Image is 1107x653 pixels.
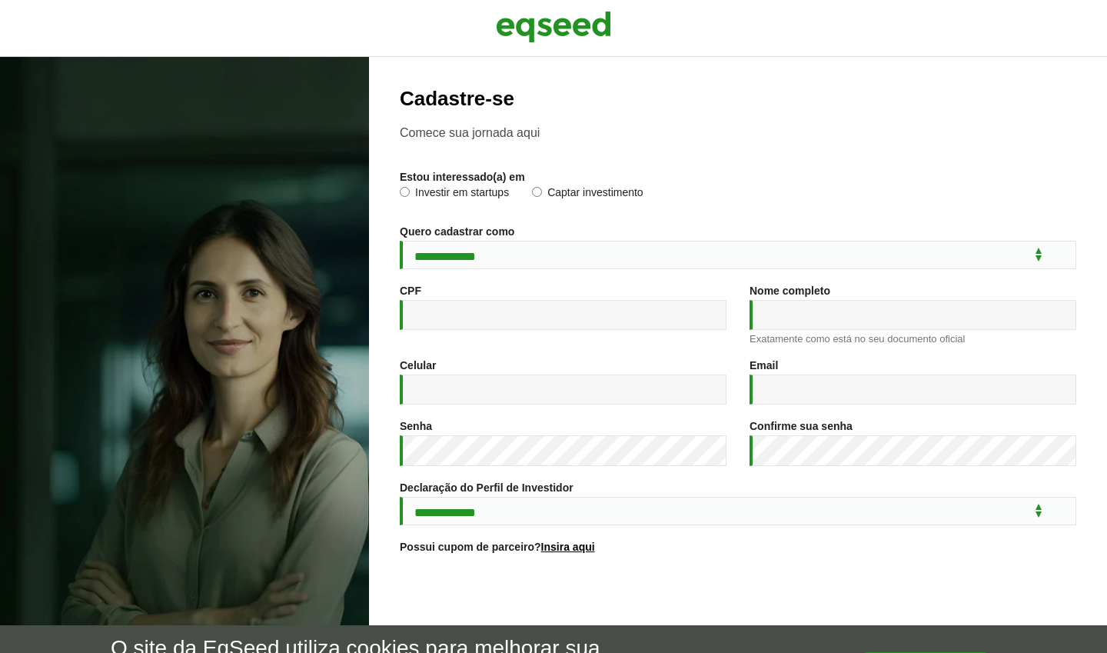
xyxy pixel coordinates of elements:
input: Captar investimento [532,187,542,197]
label: Possui cupom de parceiro? [400,541,595,552]
label: Quero cadastrar como [400,226,514,237]
label: Email [750,360,778,371]
label: Celular [400,360,436,371]
label: Confirme sua senha [750,421,853,431]
label: Nome completo [750,285,830,296]
label: Captar investimento [532,187,643,202]
h2: Cadastre-se [400,88,1076,110]
label: Declaração do Perfil de Investidor [400,482,573,493]
label: CPF [400,285,421,296]
label: Estou interessado(a) em [400,172,525,182]
label: Senha [400,421,432,431]
iframe: reCAPTCHA [621,571,855,631]
input: Investir em startups [400,187,410,197]
label: Investir em startups [400,187,509,202]
div: Exatamente como está no seu documento oficial [750,334,1076,344]
img: EqSeed Logo [496,8,611,46]
p: Comece sua jornada aqui [400,125,1076,140]
a: Insira aqui [541,541,595,552]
